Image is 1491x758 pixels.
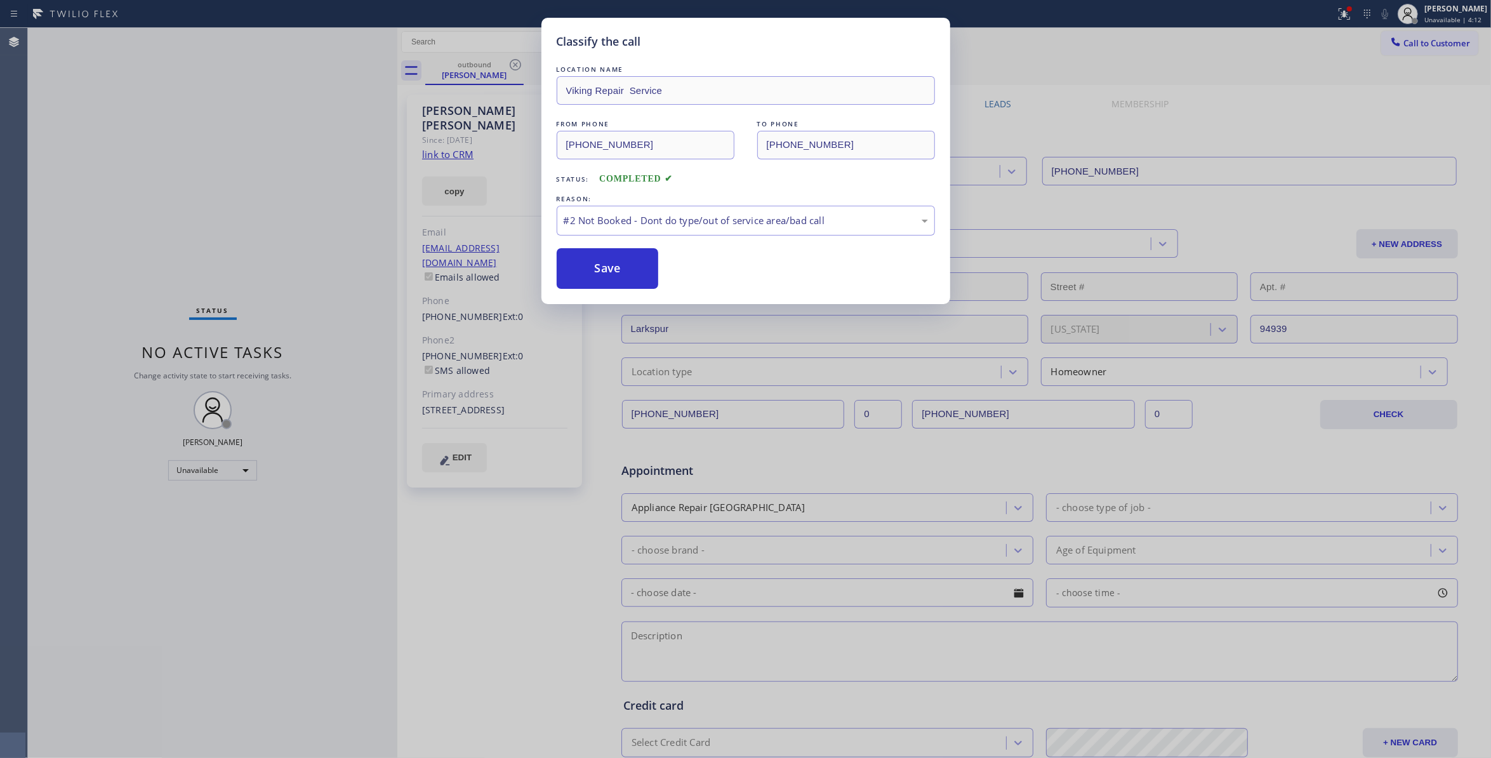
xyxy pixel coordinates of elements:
[557,131,734,159] input: From phone
[557,175,590,183] span: Status:
[557,248,659,289] button: Save
[599,174,673,183] span: COMPLETED
[557,117,734,131] div: FROM PHONE
[564,213,928,228] div: #2 Not Booked - Dont do type/out of service area/bad call
[557,63,935,76] div: LOCATION NAME
[757,131,935,159] input: To phone
[757,117,935,131] div: TO PHONE
[557,33,641,50] h5: Classify the call
[557,192,935,206] div: REASON:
